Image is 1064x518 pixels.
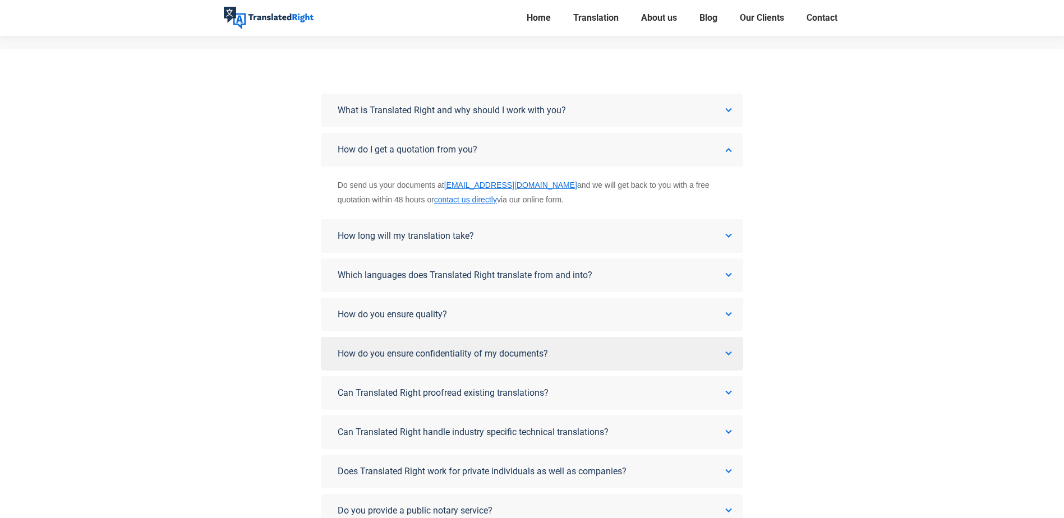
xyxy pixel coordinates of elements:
[338,309,447,320] span: How do you ensure quality?
[321,415,743,449] a: Can Translated Right handle industry specific technical translations?
[736,10,787,26] a: Our Clients
[699,12,717,24] span: Blog
[641,12,677,24] span: About us
[224,7,314,29] img: Translated Right
[573,12,619,24] span: Translation
[338,505,492,516] span: Do you provide a public notary service?
[321,455,743,488] a: Does Translated Right work for private individuals as well as companies?
[740,12,784,24] span: Our Clients
[807,12,837,24] span: Contact
[338,348,548,359] span: How do you ensure confidentiality of my documents?
[696,10,721,26] a: Blog
[338,427,609,437] span: Can Translated Right handle industry specific technical translations?
[338,178,726,207] div: Do send us your documents at and we will get back to you with a free quotation within 48 hours or...
[338,230,474,241] span: How long will my translation take?
[338,466,627,477] span: Does Translated Right work for private individuals as well as companies?
[338,144,477,155] span: How do I get a quotation from you?
[321,133,743,166] a: How do I get a quotation from you?
[444,181,577,189] a: [EMAIL_ADDRESS][DOMAIN_NAME]
[570,10,622,26] a: Translation
[338,270,592,280] span: Which languages does Translated Right translate from and into?
[321,258,743,292] a: Which languages does Translated Right translate from and into?
[321,337,743,371] a: How do you ensure confidentiality of my documents?
[523,10,554,26] a: Home
[338,105,566,115] span: What is Translated Right and why should I work with you?
[321,376,743,410] a: Can Translated Right proofread existing translations?
[321,298,743,331] a: How do you ensure quality?
[321,94,743,127] a: What is Translated Right and why should I work with you?
[338,387,549,398] span: Can Translated Right proofread existing translations?
[803,10,841,26] a: Contact
[321,219,743,253] a: How long will my translation take?
[527,12,551,24] span: Home
[434,195,497,204] a: contact us directly
[638,10,680,26] a: About us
